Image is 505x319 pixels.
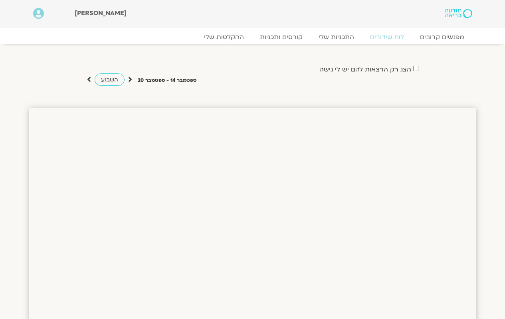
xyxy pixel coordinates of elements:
[196,33,252,41] a: ההקלטות שלי
[75,9,127,18] span: [PERSON_NAME]
[412,33,472,41] a: מפגשים קרובים
[138,76,196,85] p: ספטמבר 14 - ספטמבר 20
[33,33,472,41] nav: Menu
[101,76,118,83] span: השבוע
[362,33,412,41] a: לוח שידורים
[252,33,311,41] a: קורסים ותכניות
[319,66,411,73] label: הצג רק הרצאות להם יש לי גישה
[95,73,125,86] a: השבוע
[311,33,362,41] a: התכניות שלי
